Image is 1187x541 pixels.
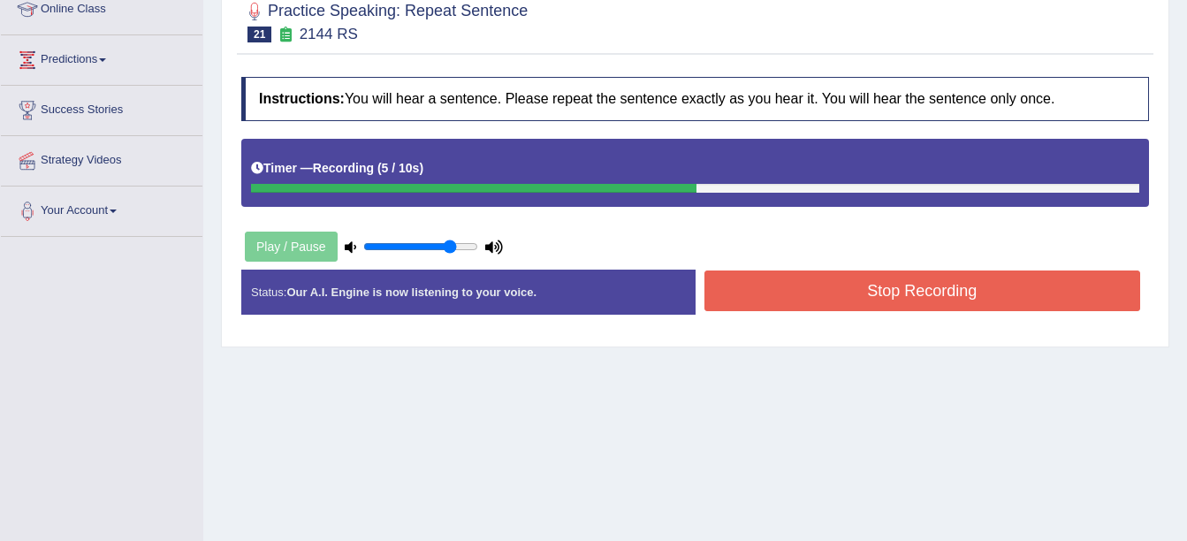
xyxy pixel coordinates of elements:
[1,187,202,231] a: Your Account
[313,161,374,175] b: Recording
[419,161,423,175] b: )
[1,35,202,80] a: Predictions
[300,26,358,42] small: 2144 RS
[241,270,696,315] div: Status:
[251,162,423,175] h5: Timer —
[704,270,1141,311] button: Stop Recording
[382,161,420,175] b: 5 / 10s
[241,77,1149,121] h4: You will hear a sentence. Please repeat the sentence exactly as you hear it. You will hear the se...
[276,27,294,43] small: Exam occurring question
[1,86,202,130] a: Success Stories
[247,27,271,42] span: 21
[1,136,202,180] a: Strategy Videos
[377,161,382,175] b: (
[286,286,536,299] strong: Our A.I. Engine is now listening to your voice.
[259,91,345,106] b: Instructions:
